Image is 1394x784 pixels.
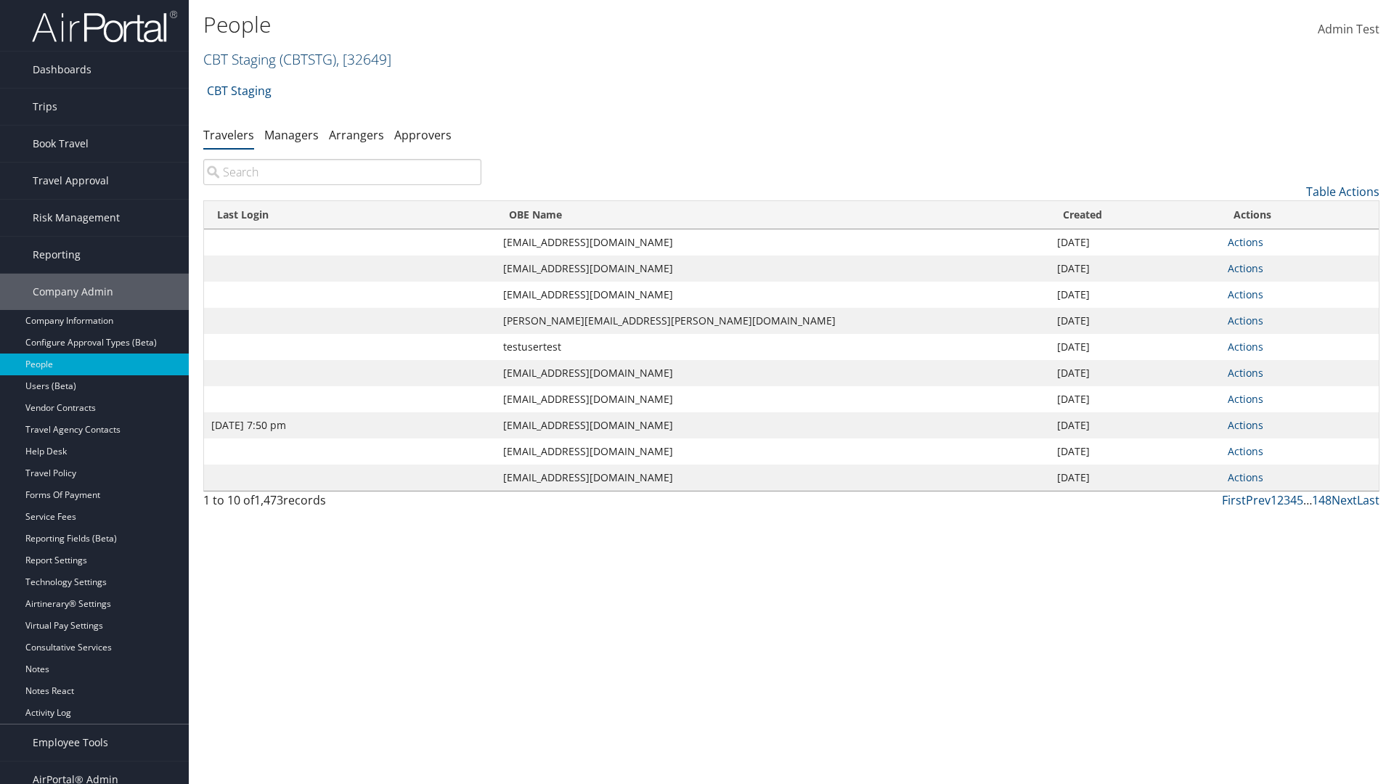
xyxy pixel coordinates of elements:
td: testusertest [496,334,1050,360]
a: 1 [1271,492,1277,508]
a: Actions [1228,366,1263,380]
span: Book Travel [33,126,89,162]
span: Dashboards [33,52,91,88]
img: airportal-logo.png [32,9,177,44]
td: [DATE] [1050,360,1220,386]
td: [EMAIL_ADDRESS][DOMAIN_NAME] [496,386,1050,412]
td: [DATE] [1050,386,1220,412]
span: … [1303,492,1312,508]
a: Actions [1228,261,1263,275]
td: [DATE] [1050,256,1220,282]
td: [EMAIL_ADDRESS][DOMAIN_NAME] [496,229,1050,256]
a: 2 [1277,492,1284,508]
a: Travelers [203,127,254,143]
a: Actions [1228,287,1263,301]
span: Risk Management [33,200,120,236]
a: Admin Test [1318,7,1379,52]
td: [EMAIL_ADDRESS][DOMAIN_NAME] [496,438,1050,465]
span: , [ 32649 ] [336,49,391,69]
a: Next [1332,492,1357,508]
td: [EMAIL_ADDRESS][DOMAIN_NAME] [496,360,1050,386]
a: Actions [1228,444,1263,458]
span: Company Admin [33,274,113,310]
a: CBT Staging [203,49,391,69]
a: 148 [1312,492,1332,508]
td: [DATE] [1050,465,1220,491]
a: Actions [1228,314,1263,327]
span: 1,473 [254,492,283,508]
th: Created: activate to sort column ascending [1050,201,1220,229]
td: [EMAIL_ADDRESS][DOMAIN_NAME] [496,412,1050,438]
td: [PERSON_NAME][EMAIL_ADDRESS][PERSON_NAME][DOMAIN_NAME] [496,308,1050,334]
span: Admin Test [1318,21,1379,37]
td: [DATE] [1050,308,1220,334]
td: [EMAIL_ADDRESS][DOMAIN_NAME] [496,282,1050,308]
a: First [1222,492,1246,508]
a: Approvers [394,127,452,143]
div: 1 to 10 of records [203,491,481,516]
h1: People [203,9,987,40]
span: Reporting [33,237,81,273]
a: Table Actions [1306,184,1379,200]
td: [DATE] [1050,229,1220,256]
span: Employee Tools [33,724,108,761]
a: Actions [1228,418,1263,432]
a: Arrangers [329,127,384,143]
a: Managers [264,127,319,143]
th: Last Login: activate to sort column ascending [204,201,496,229]
a: Actions [1228,340,1263,354]
a: Actions [1228,470,1263,484]
a: Actions [1228,235,1263,249]
a: Last [1357,492,1379,508]
a: 5 [1297,492,1303,508]
span: ( CBTSTG ) [280,49,336,69]
td: [EMAIL_ADDRESS][DOMAIN_NAME] [496,465,1050,491]
span: Travel Approval [33,163,109,199]
th: OBE Name: activate to sort column ascending [496,201,1050,229]
a: 3 [1284,492,1290,508]
a: Prev [1246,492,1271,508]
td: [DATE] [1050,282,1220,308]
td: [DATE] [1050,438,1220,465]
td: [DATE] 7:50 pm [204,412,496,438]
a: Actions [1228,392,1263,406]
a: CBT Staging [207,76,272,105]
th: Actions [1220,201,1379,229]
td: [DATE] [1050,412,1220,438]
span: Trips [33,89,57,125]
input: Search [203,159,481,185]
td: [EMAIL_ADDRESS][DOMAIN_NAME] [496,256,1050,282]
a: 4 [1290,492,1297,508]
td: [DATE] [1050,334,1220,360]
